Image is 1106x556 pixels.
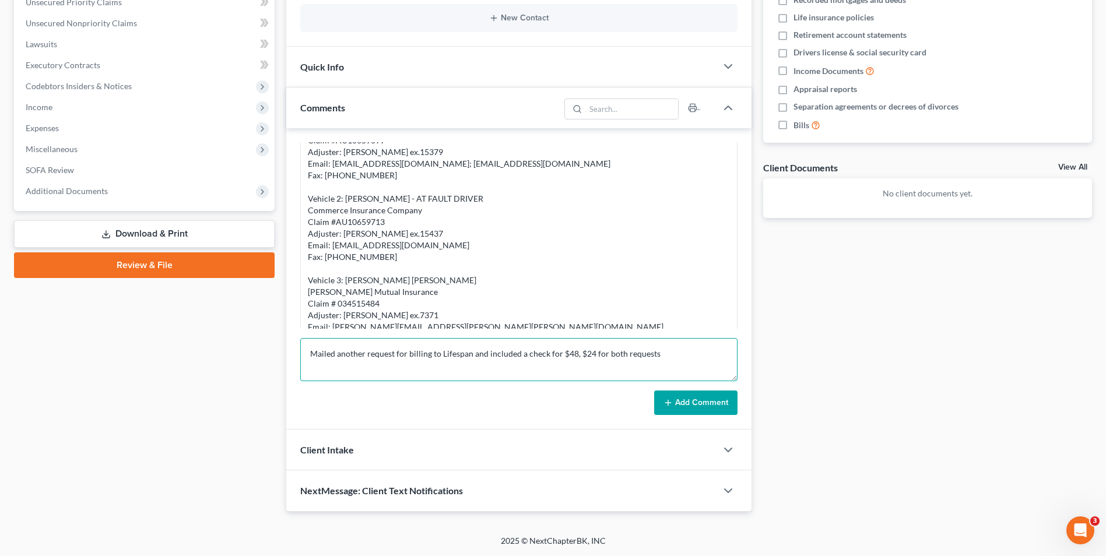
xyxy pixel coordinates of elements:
[310,13,728,23] button: New Contact
[26,102,52,112] span: Income
[26,123,59,133] span: Expenses
[16,160,275,181] a: SOFA Review
[14,252,275,278] a: Review & File
[793,119,809,131] span: Bills
[793,12,874,23] span: Life insurance policies
[221,535,886,556] div: 2025 © NextChapterBK, INC
[1090,516,1100,526] span: 3
[793,47,926,58] span: Drivers license & social security card
[793,65,863,77] span: Income Documents
[26,165,74,175] span: SOFA Review
[763,161,838,174] div: Client Documents
[300,102,345,113] span: Comments
[1066,516,1094,544] iframe: Intercom live chat
[16,34,275,55] a: Lawsuits
[14,220,275,248] a: Download & Print
[300,444,354,455] span: Client Intake
[26,18,137,28] span: Unsecured Nonpriority Claims
[793,83,857,95] span: Appraisal reports
[793,101,958,112] span: Separation agreements or decrees of divorces
[300,485,463,496] span: NextMessage: Client Text Notifications
[16,55,275,76] a: Executory Contracts
[26,144,78,154] span: Miscellaneous
[26,39,57,49] span: Lawsuits
[308,100,730,333] div: 3 cars involved Vehicle 1: our client Commerce Insurance Claim #AU10659699 Adjuster: [PERSON_NAME...
[300,61,344,72] span: Quick Info
[585,99,678,119] input: Search...
[16,13,275,34] a: Unsecured Nonpriority Claims
[793,29,907,41] span: Retirement account statements
[654,390,738,415] button: Add Comment
[26,60,100,70] span: Executory Contracts
[1058,163,1087,171] a: View All
[26,81,132,91] span: Codebtors Insiders & Notices
[773,188,1083,199] p: No client documents yet.
[26,186,108,196] span: Additional Documents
